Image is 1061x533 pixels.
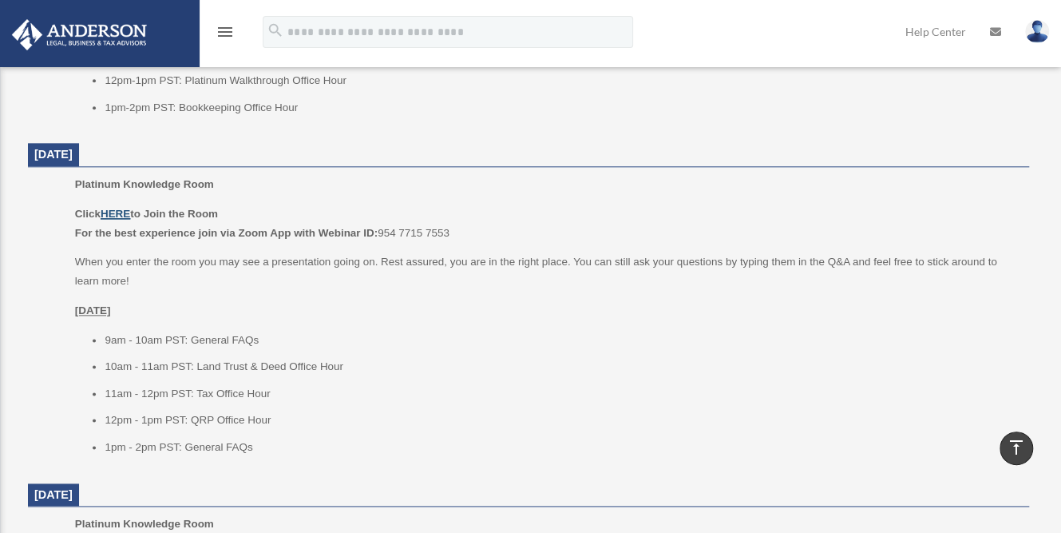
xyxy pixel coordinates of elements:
[101,208,130,220] a: HERE
[1000,432,1033,465] a: vertical_align_top
[216,28,235,42] a: menu
[105,384,1018,404] li: 11am - 12pm PST: Tax Office Hour
[7,19,152,50] img: Anderson Advisors Platinum Portal
[105,357,1018,376] li: 10am - 11am PST: Land Trust & Deed Office Hour
[34,488,73,501] span: [DATE]
[105,438,1018,457] li: 1pm - 2pm PST: General FAQs
[75,253,1018,290] p: When you enter the room you may see a presentation going on. Rest assured, you are in the right p...
[105,71,1018,90] li: 12pm-1pm PST: Platinum Walkthrough Office Hour
[75,518,214,530] span: Platinum Knowledge Room
[105,98,1018,117] li: 1pm-2pm PST: Bookkeeping Office Hour
[105,331,1018,350] li: 9am - 10am PST: General FAQs
[75,178,214,190] span: Platinum Knowledge Room
[1007,438,1026,457] i: vertical_align_top
[267,22,284,39] i: search
[75,208,218,220] b: Click to Join the Room
[216,22,235,42] i: menu
[75,205,1018,242] p: 954 7715 7553
[105,411,1018,430] li: 12pm - 1pm PST: QRP Office Hour
[75,304,111,316] u: [DATE]
[34,148,73,161] span: [DATE]
[75,227,378,239] b: For the best experience join via Zoom App with Webinar ID:
[1025,20,1049,43] img: User Pic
